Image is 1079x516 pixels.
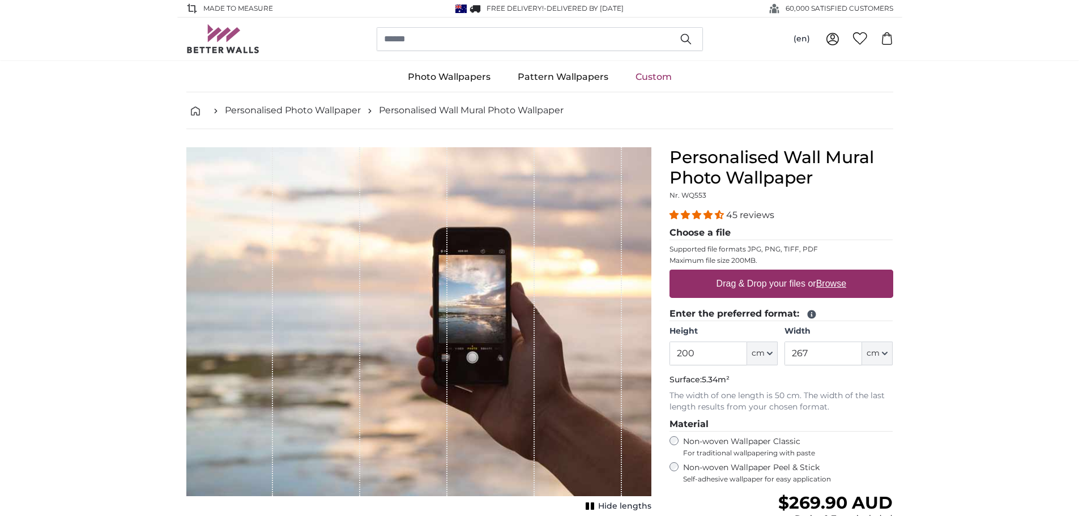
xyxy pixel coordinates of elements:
span: Hide lengths [598,501,651,512]
legend: Material [669,417,893,432]
nav: breadcrumbs [186,92,893,129]
a: Photo Wallpapers [394,62,504,92]
a: Custom [622,62,685,92]
span: For traditional wallpapering with paste [683,449,893,458]
p: The width of one length is 50 cm. The width of the last length results from your chosen format. [669,390,893,413]
label: Non-woven Wallpaper Peel & Stick [683,462,893,484]
span: 5.34m² [702,374,730,385]
legend: Enter the preferred format: [669,307,893,321]
legend: Choose a file [669,226,893,240]
span: Self-adhesive wallpaper for easy application [683,475,893,484]
a: Pattern Wallpapers [504,62,622,92]
label: Width [784,326,893,337]
button: (en) [784,29,819,49]
button: cm [747,342,778,365]
span: 4.36 stars [669,210,726,220]
a: Personalised Wall Mural Photo Wallpaper [379,104,564,117]
button: cm [862,342,893,365]
label: Non-woven Wallpaper Classic [683,436,893,458]
span: cm [867,348,880,359]
button: Hide lengths [582,498,651,514]
div: 1 of 1 [186,147,651,514]
p: Surface: [669,374,893,386]
span: 45 reviews [726,210,774,220]
span: 60,000 SATISFIED CUSTOMERS [786,3,893,14]
a: Personalised Photo Wallpaper [225,104,361,117]
img: Betterwalls [186,24,260,53]
img: Australia [455,5,467,13]
span: Nr. WQ553 [669,191,706,199]
p: Supported file formats JPG, PNG, TIFF, PDF [669,245,893,254]
span: Made to Measure [203,3,273,14]
span: Delivered by [DATE] [547,4,624,12]
span: FREE delivery! [487,4,544,12]
u: Browse [816,279,846,288]
h1: Personalised Wall Mural Photo Wallpaper [669,147,893,188]
label: Drag & Drop your files or [711,272,850,295]
label: Height [669,326,778,337]
p: Maximum file size 200MB. [669,256,893,265]
span: - [544,4,624,12]
span: $269.90 AUD [778,492,893,513]
span: cm [752,348,765,359]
